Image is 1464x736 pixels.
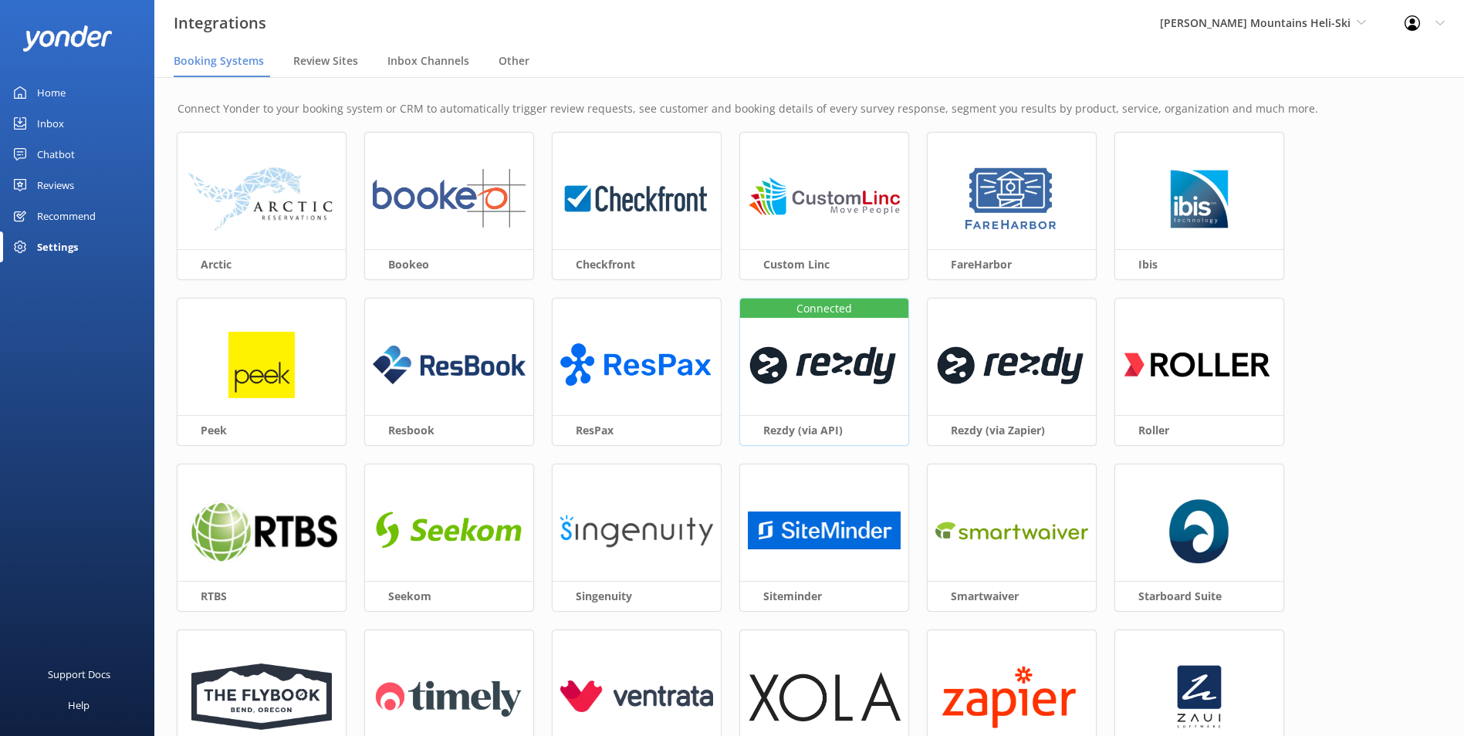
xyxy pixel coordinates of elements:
[387,53,469,69] span: Inbox Channels
[962,166,1061,232] img: 1629843345..png
[740,581,908,611] h3: Siteminder
[373,663,526,730] img: 1619648023..png
[928,581,1096,611] h3: Smartwaiver
[37,231,78,262] div: Settings
[178,415,346,445] h3: Peek
[185,498,338,564] img: 1624324537..png
[560,166,713,232] img: 1624323426..png
[1160,15,1351,30] span: [PERSON_NAME] Mountains Heli-Ski
[748,332,901,398] img: 1624324453..png
[365,415,533,445] h3: Resbook
[1115,581,1283,611] h3: Starboard Suite
[740,299,908,318] div: Connected
[186,166,338,232] img: arctic_logo.png
[37,77,66,108] div: Home
[37,139,75,170] div: Chatbot
[1123,332,1276,398] img: 1616660206..png
[935,332,1088,398] img: 1619647509..png
[178,249,346,279] h3: Arctic
[553,415,721,445] h3: ResPax
[178,100,1441,117] p: Connect Yonder to your booking system or CRM to automatically trigger review requests, see custom...
[748,498,901,564] img: 1710292409..png
[560,663,713,730] img: ventrata_logo.png
[560,332,713,398] img: ResPax
[37,201,96,231] div: Recommend
[373,332,526,398] img: resbook_logo.png
[373,166,526,232] img: 1624324865..png
[48,659,110,690] div: Support Docs
[553,249,721,279] h3: Checkfront
[740,415,908,445] h3: Rezdy (via API)
[191,663,332,730] img: flybook_logo.png
[928,415,1096,445] h3: Rezdy (via Zapier)
[1166,166,1232,232] img: 1629776749..png
[499,53,529,69] span: Other
[174,11,266,35] h3: Integrations
[553,581,721,611] h3: Singenuity
[1115,415,1283,445] h3: Roller
[1169,498,1230,564] img: starboard_suite_logo.png
[174,53,264,69] span: Booking Systems
[365,249,533,279] h3: Bookeo
[23,25,112,51] img: yonder-white-logo.png
[1175,663,1222,730] img: 1633406817..png
[68,690,90,721] div: Help
[748,166,901,232] img: 1624324618..png
[942,663,1082,730] img: 1619648013..png
[1115,249,1283,279] h3: Ibis
[37,108,64,139] div: Inbox
[935,498,1088,564] img: 1650579744..png
[365,581,533,611] h3: Seekom
[37,170,74,201] div: Reviews
[560,498,713,564] img: singenuity_logo.png
[748,663,901,730] img: xola_logo.png
[293,53,358,69] span: Review Sites
[740,249,908,279] h3: Custom Linc
[178,581,346,611] h3: RTBS
[928,249,1096,279] h3: FareHarbor
[228,332,295,398] img: peek_logo.png
[373,498,526,564] img: 1616638368..png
